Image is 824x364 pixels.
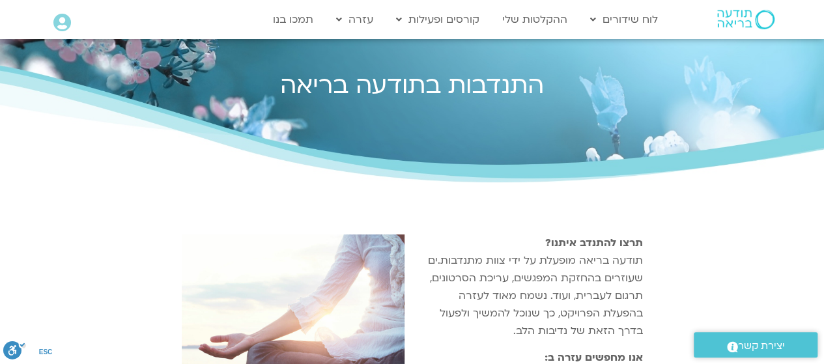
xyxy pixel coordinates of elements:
a: תמכו בנו [266,7,320,32]
a: עזרה [330,7,380,32]
a: ההקלטות שלי [496,7,574,32]
img: תודעה בריאה [717,10,774,29]
a: יצירת קשר [694,332,817,357]
strong: תרצו להתנדב איתנו? [545,236,643,250]
p: תודעה בריאה מופעלת על ידי צוות מתנדבות.ים שעוזרים בהחזקת המפגשים, עריכת הסרטונים, תרגום לעברית, ו... [418,234,643,340]
span: יצירת קשר [738,337,785,355]
h2: התנדבות בתודעה בריאה [48,72,777,99]
a: קורסים ופעילות [390,7,486,32]
a: לוח שידורים [584,7,664,32]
